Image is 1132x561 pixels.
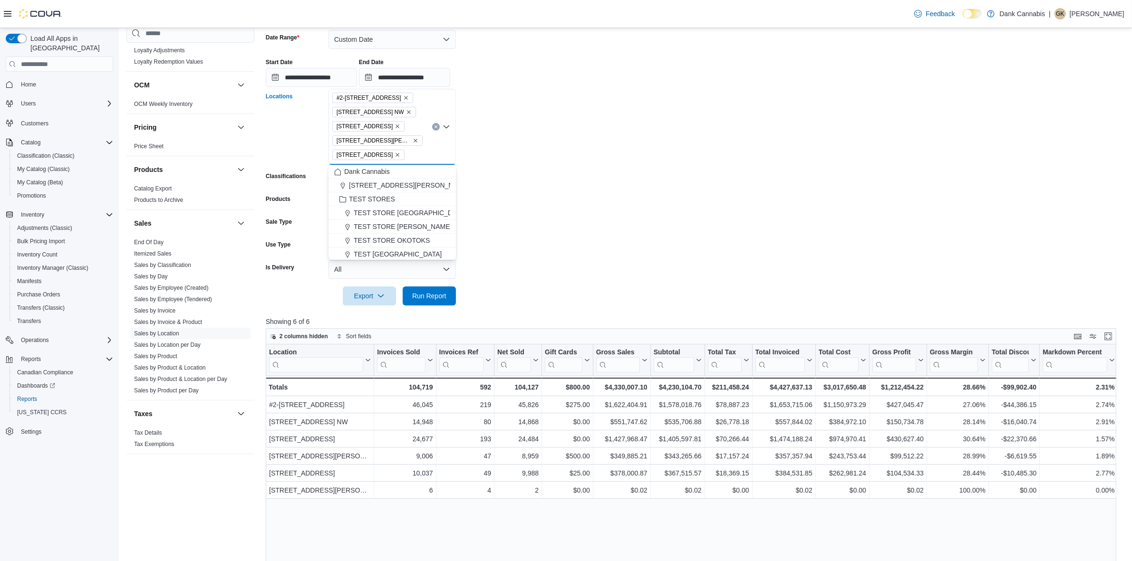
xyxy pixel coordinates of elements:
[134,330,179,337] a: Sales by Location
[134,58,203,66] span: Loyalty Redemption Values
[17,353,45,365] button: Reports
[1056,8,1064,19] span: GK
[134,352,177,360] span: Sales by Product
[930,348,986,372] button: Gross Margin
[497,399,539,410] div: 45,826
[280,333,328,340] span: 2 columns hidden
[1055,8,1066,19] div: Gurpreet Kalkat
[1072,331,1084,342] button: Keyboard shortcuts
[17,179,63,186] span: My Catalog (Beta)
[406,109,412,115] button: Remove 1829 Ranchlands Blvd. NW from selection in this group
[439,348,483,357] div: Invoices Ref
[818,348,858,357] div: Total Cost
[134,364,206,371] span: Sales by Product & Location
[2,116,117,130] button: Customers
[13,276,113,287] span: Manifests
[235,218,247,229] button: Sales
[134,273,168,280] span: Sales by Day
[134,341,201,349] span: Sales by Location per Day
[10,366,117,379] button: Canadian Compliance
[395,124,400,129] button: Remove 2-1603 62nd Ave SE from selection in this group
[13,407,113,418] span: Washington CCRS
[329,234,456,247] button: TEST STORE OKOTOKS
[17,209,48,220] button: Inventory
[134,319,202,325] a: Sales by Invoice & Product
[999,8,1045,19] p: Dank Cannabis
[332,121,405,132] span: 2-1603 62nd Ave SE
[17,165,70,173] span: My Catalog (Classic)
[653,348,694,357] div: Subtotal
[707,348,741,372] div: Total Tax
[354,208,466,218] span: TEST STORE [GEOGRAPHIC_DATA]
[403,95,409,101] button: Remove #2-3525 26th Ave SE from selection in this group
[818,399,866,410] div: $1,150,973.29
[596,348,647,372] button: Gross Sales
[596,348,639,357] div: Gross Sales
[10,221,117,235] button: Adjustments (Classic)
[332,93,413,103] span: #2-3525 26th Ave SE
[134,285,209,291] a: Sales by Employee (Created)
[13,190,50,201] a: Promotions
[17,78,113,90] span: Home
[10,301,117,314] button: Transfers (Classic)
[126,45,254,71] div: Loyalty
[134,197,183,203] a: Products to Archive
[13,190,113,201] span: Promotions
[497,348,531,357] div: Net Sold
[21,139,40,146] span: Catalog
[2,333,117,347] button: Operations
[439,348,491,372] button: Invoices Ref
[329,260,456,279] button: All
[17,238,65,245] span: Bulk Pricing Import
[134,250,172,257] a: Itemized Sales
[992,399,1036,410] div: -$44,386.15
[349,181,470,190] span: [STREET_ADDRESS][PERSON_NAME]
[707,381,749,393] div: $211,458.24
[13,249,61,260] a: Inventory Count
[377,416,433,428] div: 14,948
[266,34,300,41] label: Date Range
[343,286,396,305] button: Export
[818,348,858,372] div: Total Cost
[2,425,117,438] button: Settings
[337,150,393,160] span: [STREET_ADDRESS]
[10,392,117,406] button: Reports
[21,81,36,88] span: Home
[755,399,812,410] div: $1,653,715.06
[17,369,73,376] span: Canadian Compliance
[13,407,70,418] a: [US_STATE] CCRS
[13,380,59,391] a: Dashboards
[134,307,175,314] span: Sales by Invoice
[377,348,425,372] div: Invoices Sold
[13,315,113,327] span: Transfers
[596,348,639,372] div: Gross Sales
[403,286,456,305] button: Run Report
[134,80,150,90] h3: OCM
[872,381,924,393] div: $1,212,454.22
[329,206,456,220] button: TEST STORE [GEOGRAPHIC_DATA]
[134,307,175,314] a: Sales by Invoice
[329,30,456,49] button: Custom Date
[2,97,117,110] button: Users
[10,189,117,202] button: Promotions
[235,408,247,419] button: Taxes
[266,317,1125,326] p: Showing 6 of 6
[10,176,117,189] button: My Catalog (Beta)
[266,264,294,271] label: Is Delivery
[134,101,193,107] a: OCM Weekly Inventory
[818,348,866,372] button: Total Cost
[872,399,924,410] div: $427,045.47
[134,238,164,246] span: End Of Day
[13,380,113,391] span: Dashboards
[17,209,113,220] span: Inventory
[439,416,491,428] div: 80
[653,348,694,372] div: Subtotal
[134,409,233,418] button: Taxes
[266,195,290,203] label: Products
[17,304,65,312] span: Transfers (Classic)
[134,387,199,394] a: Sales by Product per Day
[17,192,46,200] span: Promotions
[337,122,393,131] span: [STREET_ADDRESS]
[13,222,113,234] span: Adjustments (Classic)
[17,334,113,346] span: Operations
